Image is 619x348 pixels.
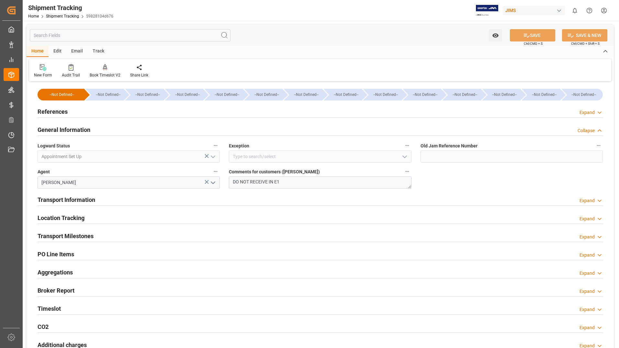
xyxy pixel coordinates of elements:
[324,89,362,100] div: --Not Defined--
[503,4,568,17] button: JIMS
[568,89,600,100] div: --Not Defined--
[211,89,242,100] div: --Not Defined--
[211,167,220,176] button: Agent
[211,141,220,150] button: Logward Status
[229,143,249,149] span: Exception
[421,143,478,149] span: Old Jam Reference Number
[229,150,411,163] input: Type to search/select
[580,306,595,313] div: Expand
[443,89,480,100] div: --Not Defined--
[38,214,84,222] h2: Location Tracking
[568,3,582,18] button: show 0 new notifications
[92,89,124,100] div: --Not Defined--
[482,89,520,100] div: --Not Defined--
[594,141,603,150] button: Old Jam Reference Number
[38,322,49,331] h2: CO2
[582,3,597,18] button: Help Center
[38,89,84,100] div: --Not Defined--
[86,89,124,100] div: --Not Defined--
[562,29,607,41] button: SAVE & NEW
[489,89,520,100] div: --Not Defined--
[49,46,66,57] div: Edit
[34,72,52,78] div: New Form
[28,14,39,18] a: Home
[38,250,74,259] h2: PO Line Items
[38,268,73,277] h2: Aggregations
[449,89,480,100] div: --Not Defined--
[370,89,401,100] div: --Not Defined--
[165,89,203,100] div: --Not Defined--
[580,234,595,240] div: Expand
[38,195,95,204] h2: Transport Information
[125,89,163,100] div: --Not Defined--
[88,46,109,57] div: Track
[251,89,282,100] div: --Not Defined--
[571,41,600,46] span: Ctrl/CMD + Shift + S
[578,127,595,134] div: Collapse
[330,89,362,100] div: --Not Defined--
[208,178,218,188] button: open menu
[28,3,113,13] div: Shipment Tracking
[229,176,411,189] textarea: DO NOT RECEIVE IN E1
[403,89,441,100] div: --Not Defined--
[580,288,595,295] div: Expand
[229,168,320,175] span: Comments for customers ([PERSON_NAME])
[44,89,80,100] div: --Not Defined--
[510,29,555,41] button: SAVE
[38,286,74,295] h2: Broker Report
[46,14,79,18] a: Shipment Tracking
[27,46,49,57] div: Home
[30,29,231,41] input: Search Fields
[172,89,203,100] div: --Not Defined--
[580,270,595,277] div: Expand
[38,150,220,163] input: Type to search/select
[522,89,560,100] div: --Not Defined--
[38,143,70,149] span: Logward Status
[399,152,409,162] button: open menu
[524,41,543,46] span: Ctrl/CMD + S
[208,152,218,162] button: open menu
[580,252,595,259] div: Expand
[489,29,502,41] button: open menu
[580,197,595,204] div: Expand
[284,89,322,100] div: --Not Defined--
[503,6,565,15] div: JIMS
[580,324,595,331] div: Expand
[130,72,148,78] div: Share Link
[38,232,94,240] h2: Transport Milestones
[290,89,322,100] div: --Not Defined--
[62,72,80,78] div: Audit Trail
[66,46,88,57] div: Email
[562,89,603,100] div: --Not Defined--
[403,141,411,150] button: Exception
[403,167,411,176] button: Comments for customers ([PERSON_NAME])
[38,107,68,116] h2: References
[528,89,560,100] div: --Not Defined--
[90,72,120,78] div: Book Timeslot V2
[205,89,242,100] div: --Not Defined--
[38,125,90,134] h2: General Information
[38,304,61,313] h2: Timeslot
[410,89,441,100] div: --Not Defined--
[38,168,50,175] span: Agent
[244,89,282,100] div: --Not Defined--
[132,89,163,100] div: --Not Defined--
[363,89,401,100] div: --Not Defined--
[476,5,498,16] img: Exertis%20JAM%20-%20Email%20Logo.jpg_1722504956.jpg
[580,109,595,116] div: Expand
[580,215,595,222] div: Expand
